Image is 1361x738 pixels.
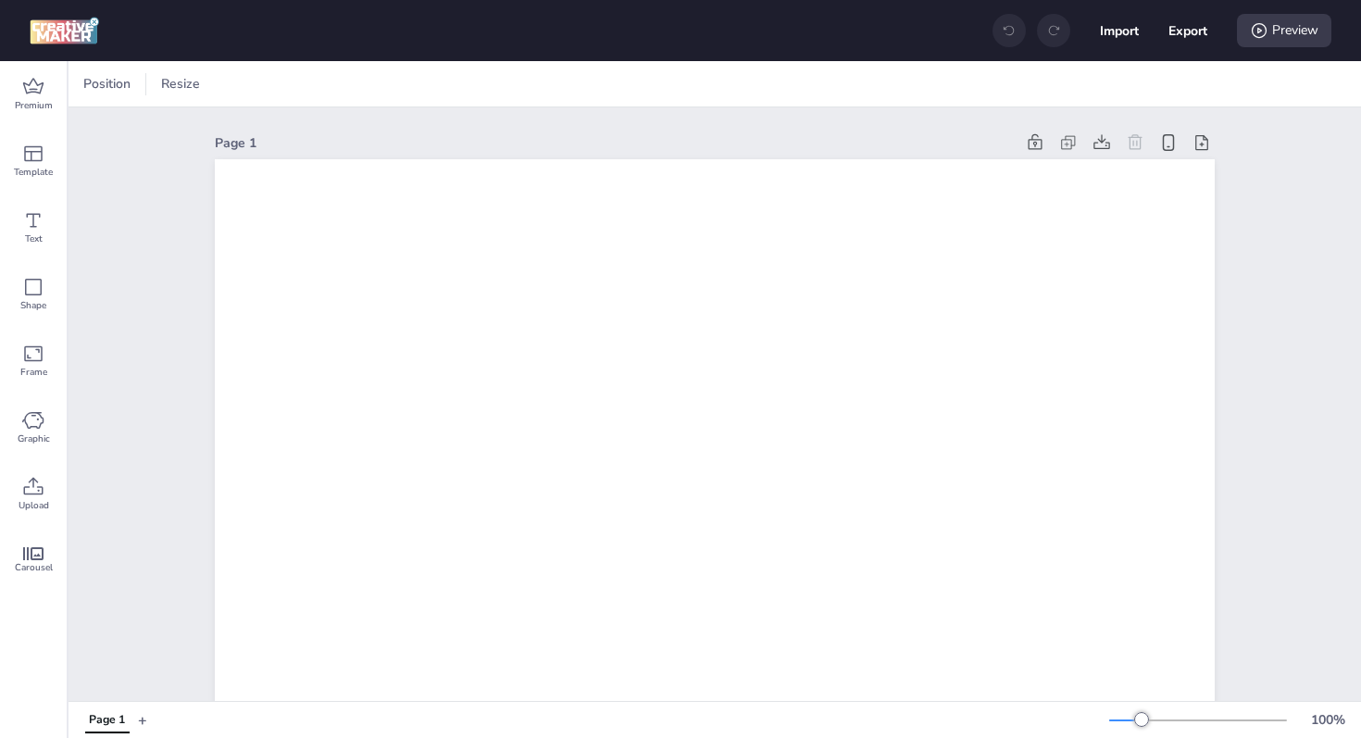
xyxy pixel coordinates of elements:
[15,560,53,575] span: Carousel
[215,133,1015,153] div: Page 1
[76,704,138,736] div: Tabs
[1237,14,1331,47] div: Preview
[89,712,125,729] div: Page 1
[14,165,53,180] span: Template
[1168,11,1207,50] button: Export
[157,74,204,94] span: Resize
[15,98,53,113] span: Premium
[20,298,46,313] span: Shape
[25,231,43,246] span: Text
[20,365,47,380] span: Frame
[18,432,50,446] span: Graphic
[1100,11,1139,50] button: Import
[19,498,49,513] span: Upload
[138,704,147,736] button: +
[80,74,134,94] span: Position
[1305,710,1350,730] div: 100 %
[30,17,99,44] img: logo Creative Maker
